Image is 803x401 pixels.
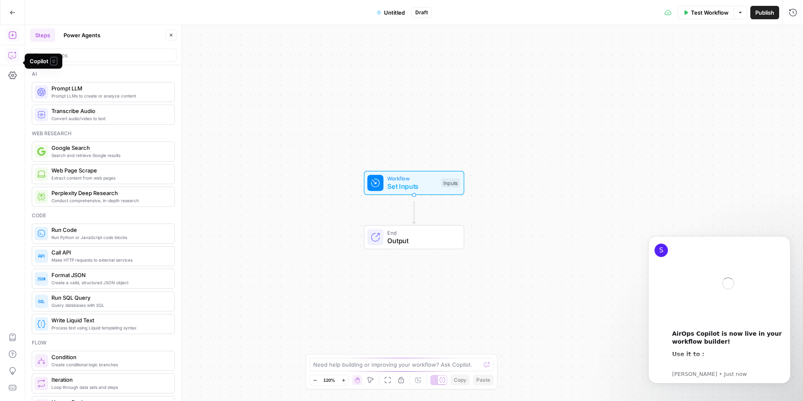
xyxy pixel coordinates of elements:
[51,115,168,122] span: Convert audio/video to text
[51,93,168,99] span: Prompt LLMs to create or analyze content
[51,293,168,302] span: Run SQL Query
[387,236,455,246] span: Output
[336,225,492,249] div: EndOutput
[51,166,168,175] span: Web Page Scrape
[51,384,168,391] span: Loop through data sets and steps
[51,84,168,93] span: Prompt LLM
[323,377,335,383] span: 120%
[51,197,168,204] span: Conduct comprehensive, in-depth research
[755,8,774,17] span: Publish
[51,353,168,361] span: Condition
[450,375,470,386] button: Copy
[51,302,168,308] span: Query databases with SQL
[51,257,168,263] span: Make HTTP requests to external services
[51,144,168,152] span: Google Search
[51,375,168,384] span: Iteration
[32,339,175,347] div: Flow
[51,316,168,324] span: Write Liquid Text
[50,57,57,65] span: C
[387,175,437,183] span: Workflow
[750,6,779,19] button: Publish
[454,376,466,384] span: Copy
[415,9,428,16] span: Draft
[387,229,455,236] span: End
[51,271,168,279] span: Format JSON
[51,152,168,159] span: Search and retrieve Google results
[51,107,168,115] span: Transcribe Audio
[636,224,803,397] iframe: Intercom notifications message
[336,171,492,195] div: WorkflowSet InputsInputs
[51,189,168,197] span: Perplexity Deep Research
[30,57,57,65] div: Copilot
[476,376,490,384] span: Paste
[51,248,168,257] span: Call API
[384,8,405,17] span: Untitled
[387,181,437,191] span: Set Inputs
[51,279,168,286] span: Create a valid, structured JSON object
[441,178,460,188] div: Inputs
[51,175,168,181] span: Extract content from web pages
[691,8,729,17] span: Test Workflow
[32,212,175,219] div: Code
[371,6,410,19] button: Untitled
[473,375,494,386] button: Paste
[51,361,168,368] span: Create conditional logic branches
[32,70,175,78] div: Ai
[34,51,173,59] input: Search steps
[678,6,734,19] button: Test Workflow
[412,201,415,224] g: Edge from start to end
[51,324,168,331] span: Process text using Liquid templating syntax
[51,226,168,234] span: Run Code
[51,234,168,241] span: Run Python or JavaScript code blocks
[32,130,175,137] div: Web research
